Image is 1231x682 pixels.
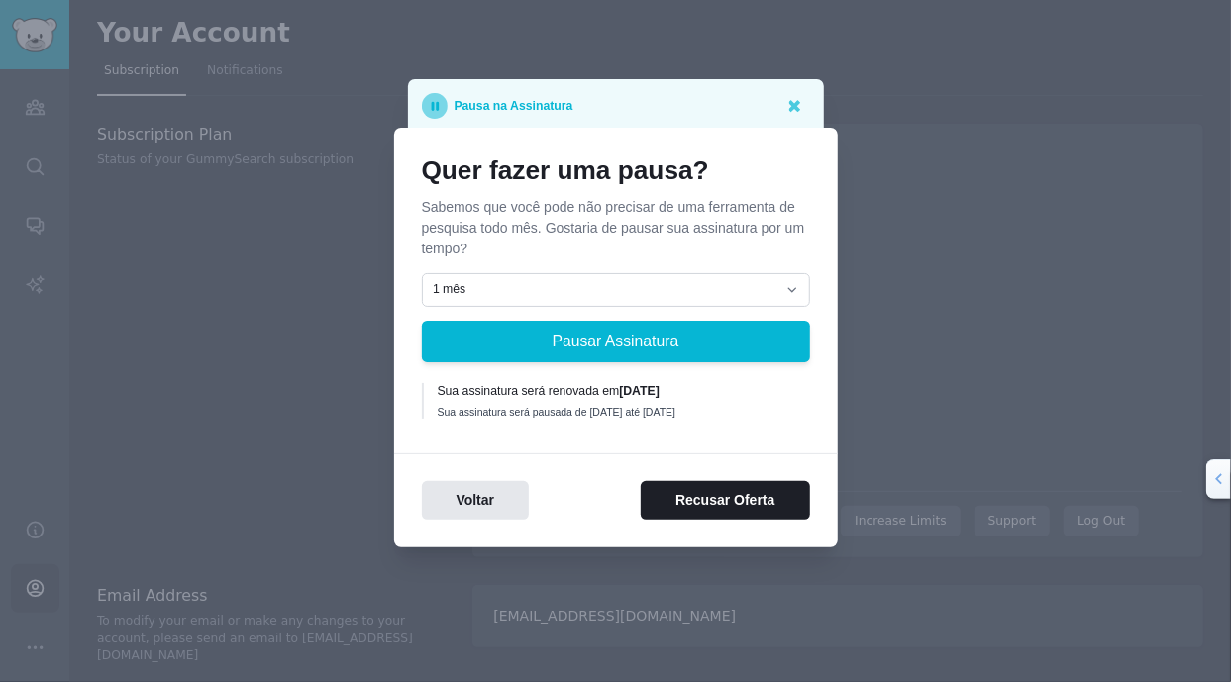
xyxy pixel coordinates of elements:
[438,405,796,419] div: Sua assinatura será pausada de [DATE] até [DATE]
[422,481,530,520] button: Voltar
[422,321,810,362] button: Pausar Assinatura
[619,384,660,398] b: [DATE]
[438,383,796,401] div: Sua assinatura será renovada em
[422,197,810,259] p: Sabemos que você pode não precisar de uma ferramenta de pesquisa todo mês. Gostaria de pausar sua...
[422,155,810,187] h1: Quer fazer uma pausa?
[641,481,809,520] button: Recusar Oferta
[455,93,573,119] p: Pausa na Assinatura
